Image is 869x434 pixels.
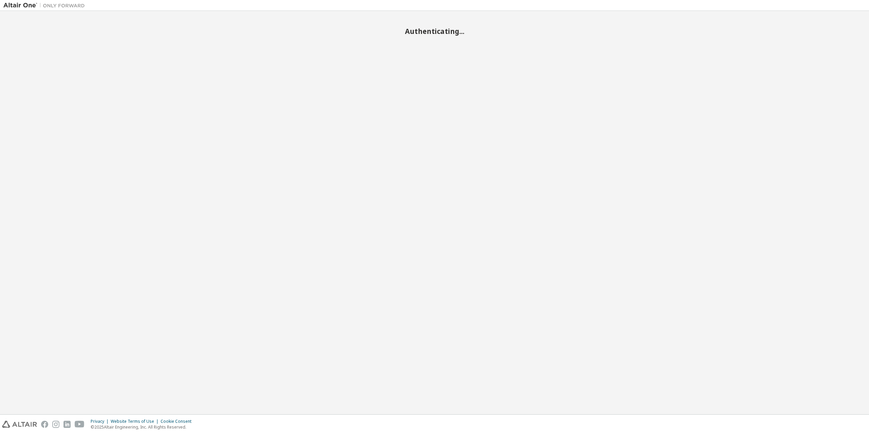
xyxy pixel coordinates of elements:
img: facebook.svg [41,421,48,428]
h2: Authenticating... [3,27,866,36]
img: Altair One [3,2,88,9]
img: youtube.svg [75,421,85,428]
img: instagram.svg [52,421,59,428]
p: © 2025 Altair Engineering, Inc. All Rights Reserved. [91,424,196,430]
div: Website Terms of Use [111,419,161,424]
div: Cookie Consent [161,419,196,424]
img: linkedin.svg [63,421,71,428]
img: altair_logo.svg [2,421,37,428]
div: Privacy [91,419,111,424]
